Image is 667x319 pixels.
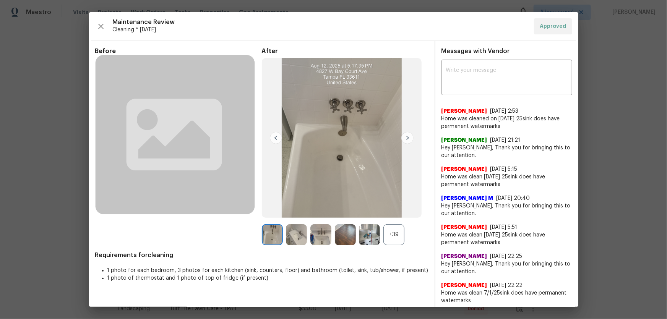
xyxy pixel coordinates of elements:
span: Cleaning * [DATE] [113,26,528,34]
span: Home was clean [DATE] 25sink does have permanent watermarks [441,231,572,246]
span: Messages with Vendor [441,48,510,54]
img: right-chevron-button-url [401,132,414,144]
span: [DATE] 20:40 [497,196,530,201]
span: After [262,47,428,55]
span: [DATE] 2:53 [490,108,519,114]
span: [PERSON_NAME] M [441,194,493,202]
span: [PERSON_NAME] [441,253,487,260]
span: [PERSON_NAME] [441,136,487,144]
div: +39 [383,224,404,245]
span: [DATE] 5:51 [490,225,518,230]
span: Maintenance Review [113,18,528,26]
span: Hey [PERSON_NAME], Thank you for bringing this to our attention. [441,144,572,159]
span: [DATE] 22:25 [490,254,523,259]
span: [PERSON_NAME] [441,165,487,173]
span: [DATE] 5:15 [490,167,518,172]
li: 1 photo of thermostat and 1 photo of top of fridge (if present) [107,274,428,282]
img: left-chevron-button-url [270,132,282,144]
span: Before [95,47,262,55]
span: [DATE] 21:21 [490,138,521,143]
span: [PERSON_NAME] [441,282,487,289]
span: [PERSON_NAME] [441,223,487,231]
span: Requirements for cleaning [95,251,428,259]
span: Hey [PERSON_NAME], Thank you for bringing this to our attention. [441,260,572,275]
span: Hey [PERSON_NAME], Thank you for bringing this to our attention. [441,202,572,217]
span: [PERSON_NAME] [441,107,487,115]
span: Home was cleaned on [DATE] 25sink does have permanent watermarks [441,115,572,130]
li: 1 photo for each bedroom, 3 photos for each kitchen (sink, counters, floor) and bathroom (toilet,... [107,267,428,274]
span: Home was clean 7/1/25sink does have permanent watermarks [441,289,572,304]
span: [DATE] 22:22 [490,283,523,288]
span: Home was clean [DATE] 25sink does have permanent watermarks [441,173,572,188]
